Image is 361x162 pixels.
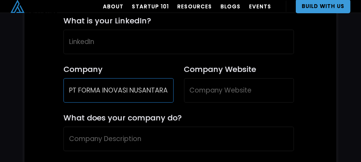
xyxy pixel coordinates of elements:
input: LinkedIn [63,30,294,54]
label: What does your company do? [63,113,182,123]
label: What is your LinkedIn? [63,16,151,25]
input: Company Description [63,127,294,151]
input: Company Name [63,78,173,103]
label: Company Website [184,65,294,74]
label: Company [63,65,173,74]
input: Company Website [184,78,294,103]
